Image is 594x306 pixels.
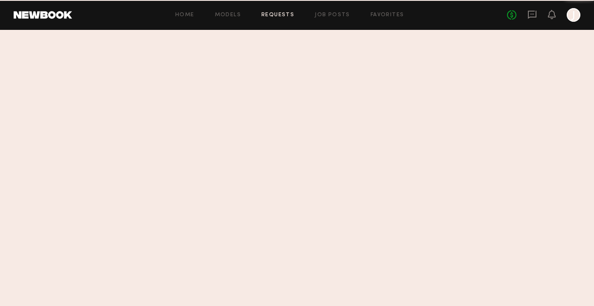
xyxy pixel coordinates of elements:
[215,12,241,18] a: Models
[175,12,194,18] a: Home
[371,12,404,18] a: Favorites
[315,12,350,18] a: Job Posts
[567,8,580,22] a: J
[261,12,294,18] a: Requests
